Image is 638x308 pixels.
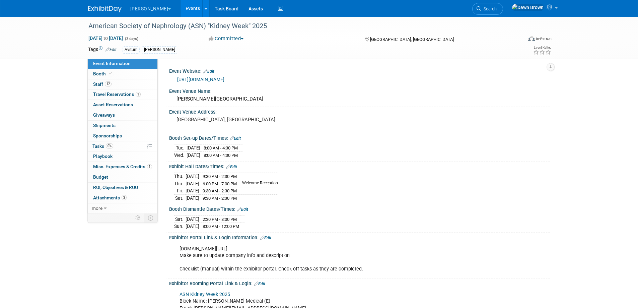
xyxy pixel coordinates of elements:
span: Giveaways [93,112,115,118]
span: Budget [93,174,108,180]
div: [DOMAIN_NAME][URL] Make sure to update company info and description Checklist (manual) within the... [175,242,477,276]
td: [DATE] [187,152,200,159]
a: Playbook [88,151,157,162]
td: [DATE] [186,173,199,180]
div: Event Format [483,35,552,45]
a: Asset Reservations [88,100,157,110]
span: 3 [122,195,127,200]
td: Toggle Event Tabs [144,213,157,222]
div: In-Person [536,36,552,41]
a: Edit [230,136,241,141]
a: Event Information [88,59,157,69]
span: 9:30 AM - 2:30 PM [203,196,237,201]
span: Attachments [93,195,127,200]
td: [DATE] [187,144,200,152]
div: Event Website: [169,66,550,75]
a: Edit [254,282,265,286]
span: 8:00 AM - 4:30 PM [204,153,238,158]
div: Event Venue Name: [169,86,550,95]
td: Welcome Reception [238,180,278,187]
div: Exhibit Hall Dates/Times: [169,162,550,170]
td: Tags [88,46,117,54]
span: Playbook [93,153,113,159]
div: [PERSON_NAME] [142,46,177,53]
span: Sponsorships [93,133,122,138]
img: Dawn Brown [512,4,544,11]
a: more [88,203,157,213]
div: Exhibitor Portal Link & Login Information: [169,233,550,241]
pre: [GEOGRAPHIC_DATA], [GEOGRAPHIC_DATA] [176,117,321,123]
td: Sat. [174,215,186,223]
span: (3 days) [124,37,138,41]
div: Event Rating [533,46,551,49]
span: 8:00 AM - 12:00 PM [203,224,239,229]
span: Event Information [93,61,131,66]
div: Booth Set-up Dates/Times: [169,133,550,142]
td: [DATE] [186,194,199,201]
div: Exhibitor Rooming Portal Link & Login: [169,279,550,287]
span: Booth [93,71,114,76]
a: Attachments3 [88,193,157,203]
span: 9:30 AM - 2:30 PM [203,188,237,193]
span: [GEOGRAPHIC_DATA], [GEOGRAPHIC_DATA] [370,37,454,42]
a: Tasks0% [88,141,157,151]
a: Staff12 [88,79,157,89]
span: 8:00 AM - 4:30 PM [204,145,238,150]
a: Edit [260,236,271,240]
td: [DATE] [186,223,199,230]
td: Tue. [174,144,187,152]
span: 0% [106,143,113,148]
td: Wed. [174,152,187,159]
td: [DATE] [186,180,199,187]
td: Thu. [174,173,186,180]
span: Search [481,6,497,11]
td: [DATE] [186,187,199,195]
a: Sponsorships [88,131,157,141]
a: Travel Reservations1 [88,89,157,100]
img: Format-Inperson.png [528,36,535,41]
span: Shipments [93,123,116,128]
a: ASN Kidney Week 2025 [180,292,230,297]
span: Staff [93,81,112,87]
a: Shipments [88,121,157,131]
a: Budget [88,172,157,182]
span: 12 [105,81,112,86]
td: Personalize Event Tab Strip [132,213,144,222]
i: Booth reservation complete [109,72,112,75]
span: ROI, Objectives & ROO [93,185,138,190]
td: Sun. [174,223,186,230]
span: Travel Reservations [93,91,141,97]
td: [DATE] [186,215,199,223]
a: Booth [88,69,157,79]
a: ROI, Objectives & ROO [88,183,157,193]
a: Edit [237,207,248,212]
span: 2:30 PM - 8:00 PM [203,217,237,222]
div: [PERSON_NAME][GEOGRAPHIC_DATA] [174,94,545,104]
div: Avitum [123,46,140,53]
span: Tasks [92,143,113,149]
span: more [92,205,102,211]
span: [DATE] [DATE] [88,35,123,41]
div: American Society of Nephrology (ASN) "Kidney Week" 2025 [86,20,512,32]
span: 1 [136,92,141,97]
td: Sat. [174,194,186,201]
span: 1 [147,164,152,169]
a: Edit [226,165,237,169]
span: 6:00 PM - 7:00 PM [203,181,237,186]
td: Fri. [174,187,186,195]
div: Event Venue Address: [169,107,550,115]
img: ExhibitDay [88,6,122,12]
div: Booth Dismantle Dates/Times: [169,204,550,213]
a: Misc. Expenses & Credits1 [88,162,157,172]
span: Asset Reservations [93,102,133,107]
a: Edit [203,69,214,74]
a: [URL][DOMAIN_NAME] [177,77,224,82]
span: to [102,36,109,41]
a: Edit [105,47,117,52]
span: Misc. Expenses & Credits [93,164,152,169]
td: Thu. [174,180,186,187]
span: 9:30 AM - 2:30 PM [203,174,237,179]
button: Committed [206,35,246,42]
a: Search [472,3,503,15]
a: Giveaways [88,110,157,120]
